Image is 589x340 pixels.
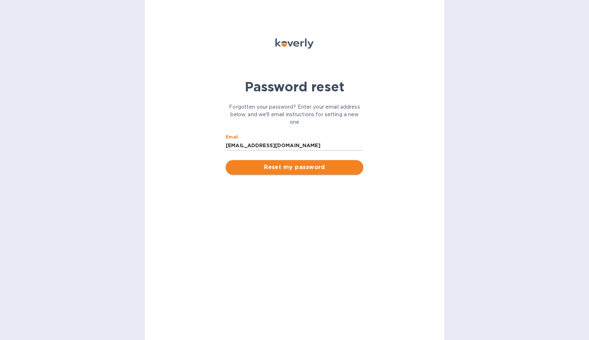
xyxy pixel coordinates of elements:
[226,160,363,174] button: Reset my password
[226,103,363,126] p: Forgotten your password? Enter your email address below, and we'll email instructions for setting...
[231,163,358,172] span: Reset my password
[245,79,345,95] b: Password reset
[226,140,363,151] input: Email
[226,135,238,139] label: Email
[275,38,314,49] img: Koverly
